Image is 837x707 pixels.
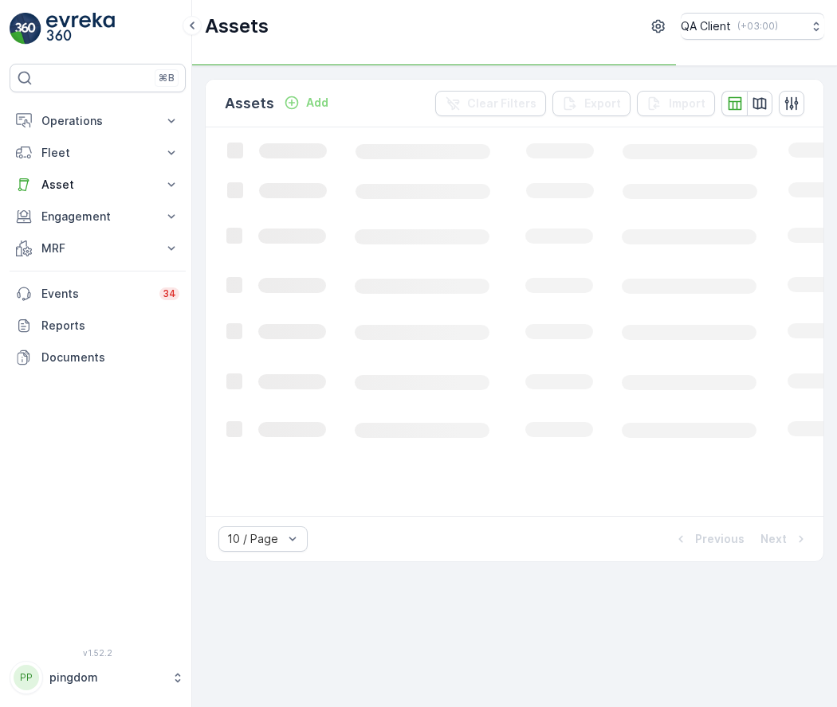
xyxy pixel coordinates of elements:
[10,169,186,201] button: Asset
[671,529,746,549] button: Previous
[760,531,787,547] p: Next
[41,318,179,334] p: Reports
[10,201,186,232] button: Engagement
[225,92,274,115] p: Assets
[41,286,150,302] p: Events
[695,531,745,547] p: Previous
[277,93,335,112] button: Add
[681,18,731,34] p: QA Client
[10,232,186,264] button: MRF
[10,13,41,45] img: logo
[10,661,186,694] button: PPpingdom
[14,665,39,690] div: PP
[637,91,715,116] button: Import
[584,96,621,111] p: Export
[10,105,186,137] button: Operations
[435,91,546,116] button: Clear Filters
[163,287,176,300] p: 34
[10,342,186,373] a: Documents
[759,529,811,549] button: Next
[467,96,536,111] p: Clear Filters
[10,278,186,310] a: Events34
[41,240,154,256] p: MRF
[41,209,154,225] p: Engagement
[669,96,705,111] p: Import
[306,95,328,111] p: Add
[205,14,269,39] p: Assets
[681,13,824,40] button: QA Client(+03:00)
[41,113,154,129] p: Operations
[41,177,154,193] p: Asset
[41,350,179,365] p: Documents
[10,648,186,658] span: v 1.52.2
[10,137,186,169] button: Fleet
[737,20,778,33] p: ( +03:00 )
[10,310,186,342] a: Reports
[41,145,154,161] p: Fleet
[49,670,163,686] p: pingdom
[46,13,115,45] img: logo_light-DOdMpM7g.png
[159,72,175,84] p: ⌘B
[552,91,631,116] button: Export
